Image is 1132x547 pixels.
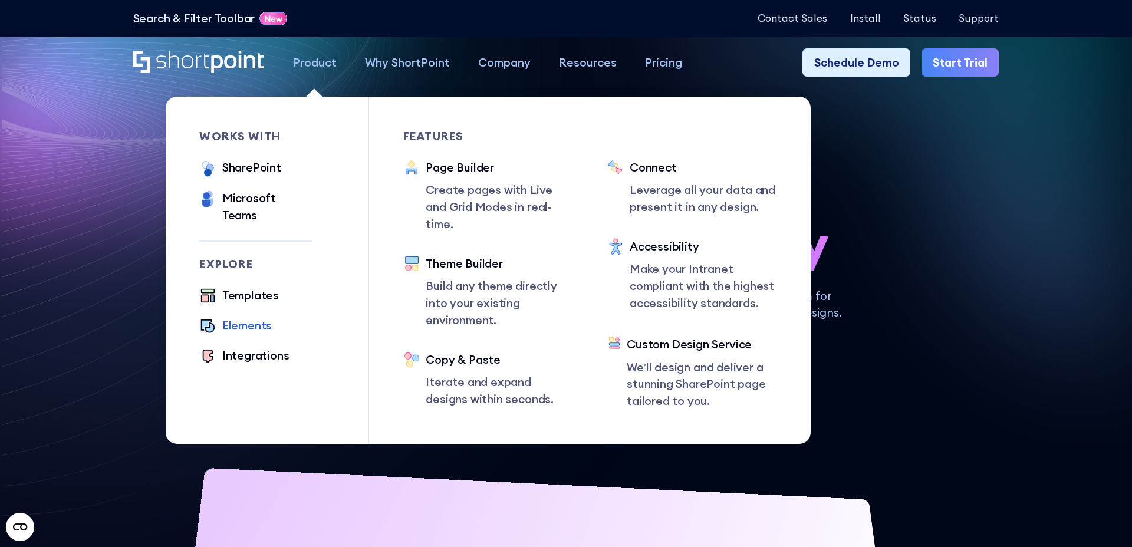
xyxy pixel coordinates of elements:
div: Integrations [222,347,289,364]
a: Elements [199,317,272,336]
div: Templates [222,287,279,304]
div: Explore [199,259,312,270]
div: Copy & Paste [426,351,573,368]
a: Why ShortPoint [351,48,464,77]
div: works with [199,131,312,142]
div: Features [403,131,573,142]
a: Integrations [199,347,289,366]
a: Home [133,51,265,75]
a: Schedule Demo [802,48,910,77]
a: Start Trial [922,48,999,77]
span: so easy [654,215,828,271]
a: Page BuilderCreate pages with Live and Grid Modes in real-time. [403,159,573,233]
p: Create pages with Live and Grid Modes in real-time. [426,182,573,232]
a: Templates [199,287,279,306]
div: Resources [559,54,617,71]
iframe: Chat Widget [1073,490,1132,547]
p: Leverage all your data and present it in any design. [630,182,777,216]
a: Pricing [631,48,696,77]
h1: SharePoint Design has never been [133,159,999,271]
button: Open CMP widget [6,513,34,541]
p: We’ll design and deliver a stunning SharePoint page tailored to you. [627,359,776,410]
p: Iterate and expand designs within seconds. [426,374,573,408]
a: ConnectLeverage all your data and present it in any design. [607,159,777,216]
div: Pricing [645,54,682,71]
div: Product [293,54,337,71]
p: Build any theme directly into your existing environment. [426,278,573,328]
a: Product [279,48,351,77]
a: Support [959,13,999,24]
a: Status [903,13,936,24]
div: Theme Builder [426,255,573,272]
div: Microsoft Teams [222,190,312,224]
div: SharePoint [222,159,281,176]
a: Install [850,13,881,24]
div: Why ShortPoint [365,54,450,71]
div: Elements [222,317,272,334]
a: Contact Sales [758,13,827,24]
a: Custom Design ServiceWe’ll design and deliver a stunning SharePoint page tailored to you. [607,336,777,410]
a: Search & Filter Toolbar [133,10,255,27]
div: Company [478,54,531,71]
a: Company [464,48,545,77]
a: Resources [545,48,631,77]
a: AccessibilityMake your Intranet compliant with the highest accessibility standards. [607,238,777,314]
div: Connect [630,159,777,176]
p: Make your Intranet compliant with the highest accessibility standards. [630,261,777,311]
div: Accessibility [630,238,777,255]
a: Microsoft Teams [199,190,312,224]
a: Theme BuilderBuild any theme directly into your existing environment. [403,255,573,329]
a: SharePoint [199,159,281,179]
div: Custom Design Service [627,336,776,353]
a: Copy & PasteIterate and expand designs within seconds. [403,351,573,408]
div: Page Builder [426,159,573,176]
